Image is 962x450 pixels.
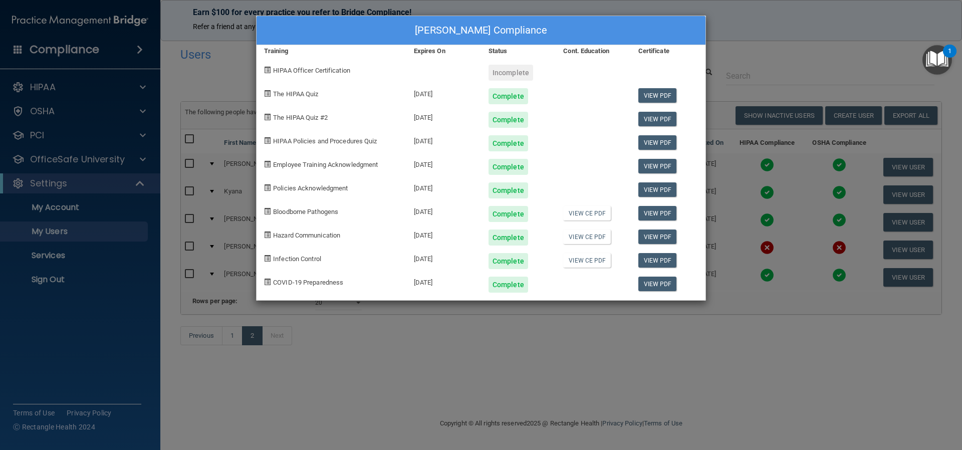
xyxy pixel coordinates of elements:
span: Policies Acknowledgment [273,184,348,192]
div: Cont. Education [556,45,630,57]
a: View PDF [638,206,677,220]
a: View PDF [638,230,677,244]
a: View PDF [638,112,677,126]
div: [DATE] [406,151,481,175]
div: Incomplete [489,65,533,81]
div: Complete [489,206,528,222]
div: Complete [489,88,528,104]
div: [DATE] [406,269,481,293]
div: [DATE] [406,198,481,222]
div: [DATE] [406,81,481,104]
div: Complete [489,230,528,246]
span: Hazard Communication [273,232,340,239]
div: [DATE] [406,246,481,269]
div: [DATE] [406,104,481,128]
a: View PDF [638,253,677,268]
button: Open Resource Center, 1 new notification [922,45,952,75]
div: Complete [489,182,528,198]
span: The HIPAA Quiz [273,90,318,98]
span: COVID-19 Preparedness [273,279,343,286]
span: HIPAA Policies and Procedures Quiz [273,137,377,145]
div: Complete [489,277,528,293]
div: Certificate [631,45,705,57]
div: Complete [489,135,528,151]
div: Expires On [406,45,481,57]
a: View CE PDF [563,206,611,220]
span: Infection Control [273,255,321,263]
div: Status [481,45,556,57]
a: View PDF [638,88,677,103]
div: [DATE] [406,175,481,198]
a: View CE PDF [563,230,611,244]
a: View PDF [638,159,677,173]
div: [DATE] [406,222,481,246]
span: Employee Training Acknowledgment [273,161,378,168]
div: Complete [489,159,528,175]
div: Complete [489,112,528,128]
div: Training [257,45,406,57]
span: The HIPAA Quiz #2 [273,114,328,121]
span: Bloodborne Pathogens [273,208,338,215]
div: [PERSON_NAME] Compliance [257,16,705,45]
a: View PDF [638,135,677,150]
div: Complete [489,253,528,269]
a: View PDF [638,182,677,197]
span: HIPAA Officer Certification [273,67,350,74]
div: [DATE] [406,128,481,151]
div: 1 [948,51,951,64]
a: View PDF [638,277,677,291]
a: View CE PDF [563,253,611,268]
